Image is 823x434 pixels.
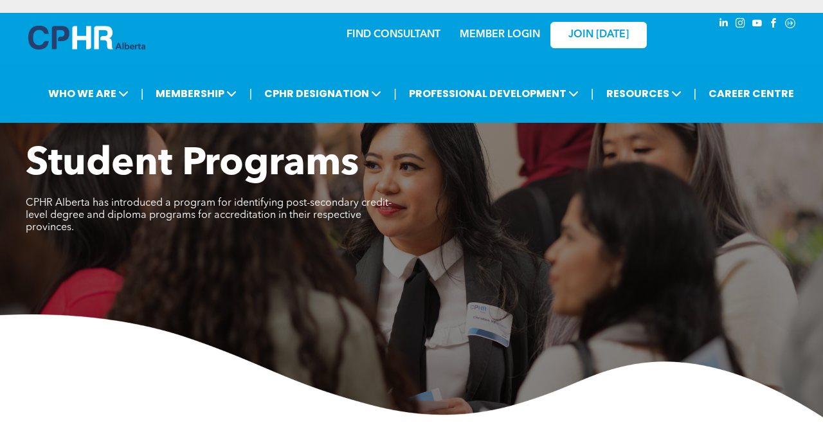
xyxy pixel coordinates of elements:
[460,30,540,40] a: MEMBER LOGIN
[750,16,764,33] a: youtube
[260,82,385,105] span: CPHR DESIGNATION
[141,80,144,107] li: |
[783,16,797,33] a: Social network
[705,82,798,105] a: CAREER CENTRE
[249,80,252,107] li: |
[28,26,145,50] img: A blue and white logo for cp alberta
[733,16,747,33] a: instagram
[568,29,629,41] span: JOIN [DATE]
[766,16,781,33] a: facebook
[26,145,359,184] span: Student Programs
[550,22,647,48] a: JOIN [DATE]
[393,80,397,107] li: |
[152,82,240,105] span: MEMBERSHIP
[44,82,132,105] span: WHO WE ARE
[591,80,594,107] li: |
[716,16,730,33] a: linkedin
[405,82,583,105] span: PROFESSIONAL DEVELOPMENT
[694,80,697,107] li: |
[347,30,440,40] a: FIND CONSULTANT
[26,198,392,233] span: CPHR Alberta has introduced a program for identifying post-secondary credit-level degree and dipl...
[602,82,685,105] span: RESOURCES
